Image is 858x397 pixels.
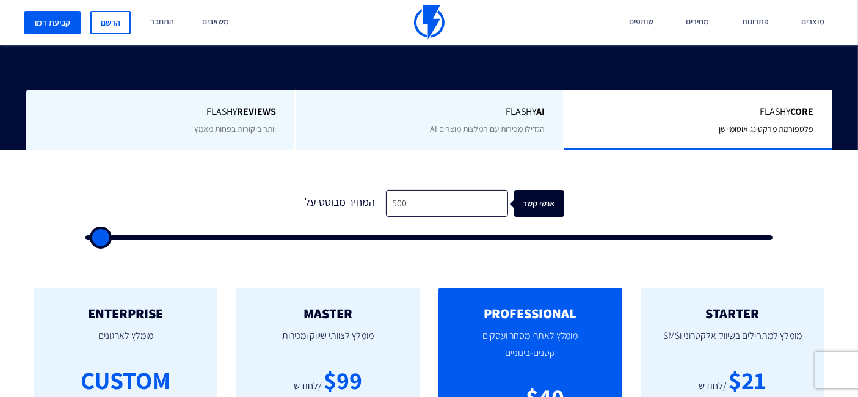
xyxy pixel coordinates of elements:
[659,306,806,321] h2: STARTER
[52,306,199,321] h2: ENTERPRISE
[24,11,81,34] a: קביעת דמו
[237,105,276,118] b: REVIEWS
[294,379,322,393] div: /לחודש
[457,306,604,321] h2: PROFESSIONAL
[44,105,276,119] span: Flashy
[583,105,813,119] span: Flashy
[536,105,545,118] b: AI
[254,321,401,363] p: מומלץ לצוותי שיווק ומכירות
[699,379,727,393] div: /לחודש
[254,306,401,321] h2: MASTER
[522,190,572,217] div: אנשי קשר
[314,105,545,119] span: Flashy
[430,123,545,134] span: הגדילו מכירות עם המלצות מוצרים AI
[457,321,604,380] p: מומלץ לאתרי מסחר ועסקים קטנים-בינוניים
[719,123,814,134] span: פלטפורמת מרקטינג אוטומיישן
[90,11,131,34] a: הרשם
[659,321,806,363] p: מומלץ למתחילים בשיווק אלקטרוני וSMS
[194,123,276,134] span: יותר ביקורות בפחות מאמץ
[791,105,814,118] b: Core
[52,321,199,363] p: מומלץ לארגונים
[294,190,386,217] div: המחיר מבוסס על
